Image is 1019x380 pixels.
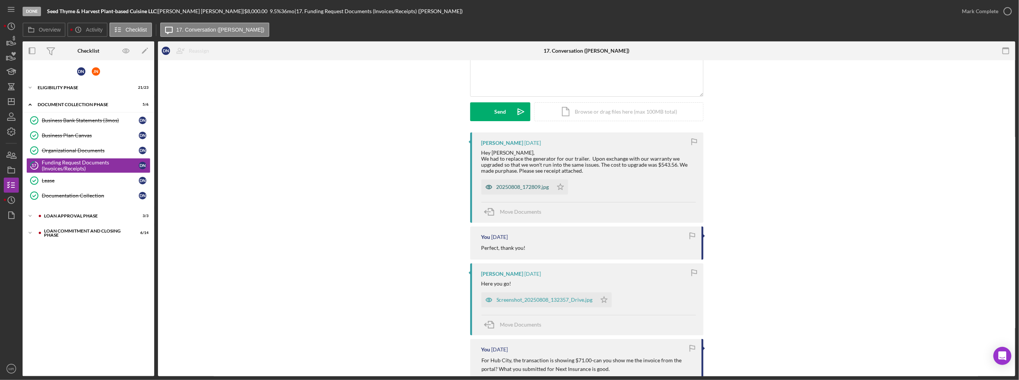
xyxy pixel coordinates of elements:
div: D N [77,67,85,76]
time: 2025-08-08 17:20 [492,347,508,353]
div: | [47,8,158,14]
div: Open Intercom Messenger [993,347,1011,365]
div: [PERSON_NAME] [PERSON_NAME] | [158,8,244,14]
button: Activity [67,23,107,37]
div: D N [139,132,146,139]
button: Move Documents [481,315,549,334]
span: Move Documents [500,321,542,328]
label: Checklist [126,27,147,33]
p: For Hub City, the transaction is showing $71.00-can you show me the invoice from the portal? What... [481,356,694,373]
a: Business Bank Statements (3mos)DN [26,113,150,128]
button: DNReassign [158,43,217,58]
div: 36 mo [281,8,295,14]
label: 17. Conversation ([PERSON_NAME]) [176,27,264,33]
div: Document Collection Phase [38,102,130,107]
div: Loan Commitment and Closing Phase [44,229,130,237]
div: Send [494,102,506,121]
div: 9.5 % [270,8,281,14]
div: Documentation Collection [42,193,139,199]
div: Business Plan Canvas [42,132,139,138]
div: D N [162,47,170,55]
span: Move Documents [500,208,542,215]
b: Seed Thyme & Harvest Plant-based Cuisine LLC [47,8,156,14]
a: Documentation CollectionDN [26,188,150,203]
tspan: 17 [32,163,37,168]
div: 3 / 3 [135,214,149,218]
div: 20250808_172809.jpg [497,184,549,190]
p: Perfect, thank you! [481,244,526,252]
div: Eligibility Phase [38,85,130,90]
div: 17. Conversation ([PERSON_NAME]) [544,48,630,54]
div: You [481,234,491,240]
button: Mark Complete [954,4,1015,19]
div: Funding Request Documents (Invoices/Receipts) [42,160,139,172]
a: Business Plan CanvasDN [26,128,150,143]
div: [PERSON_NAME] [481,271,524,277]
div: Checklist [77,48,99,54]
time: 2025-08-08 17:31 [492,234,508,240]
a: 17Funding Request Documents (Invoices/Receipts)DN [26,158,150,173]
div: Done [23,7,41,16]
text: MR [9,367,14,371]
div: Hey [PERSON_NAME], We had to replace the generator for our trailer. Upon exchange with our warran... [481,150,696,174]
button: Send [470,102,530,121]
button: Move Documents [481,202,549,221]
div: You [481,347,491,353]
div: Screenshot_20250808_132357_Drive.jpg [497,297,593,303]
div: Lease [42,178,139,184]
div: Mark Complete [962,4,998,19]
time: 2025-08-08 17:25 [525,271,541,277]
div: Reassign [189,43,209,58]
div: D N [139,117,146,124]
div: D N [139,147,146,154]
button: Screenshot_20250808_132357_Drive.jpg [481,292,612,307]
label: Activity [86,27,102,33]
div: D N [139,177,146,184]
div: Business Bank Statements (3mos) [42,117,139,123]
div: | 17. Funding Request Documents (Invoices/Receipts) ([PERSON_NAME]) [295,8,463,14]
time: 2025-08-08 21:34 [525,140,541,146]
a: Organizational DocumentsDN [26,143,150,158]
button: MR [4,361,19,376]
div: [PERSON_NAME] [481,140,524,146]
div: Loan Approval Phase [44,214,130,218]
button: Checklist [109,23,152,37]
button: 20250808_172809.jpg [481,179,568,195]
div: Here you go! [481,281,512,287]
a: LeaseDN [26,173,150,188]
button: Overview [23,23,65,37]
div: $8,000.00 [244,8,270,14]
button: 17. Conversation ([PERSON_NAME]) [160,23,269,37]
div: Organizational Documents [42,147,139,154]
div: 5 / 6 [135,102,149,107]
label: Overview [39,27,61,33]
div: 6 / 14 [135,231,149,235]
div: J N [92,67,100,76]
div: 21 / 23 [135,85,149,90]
div: D N [139,162,146,169]
div: D N [139,192,146,199]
